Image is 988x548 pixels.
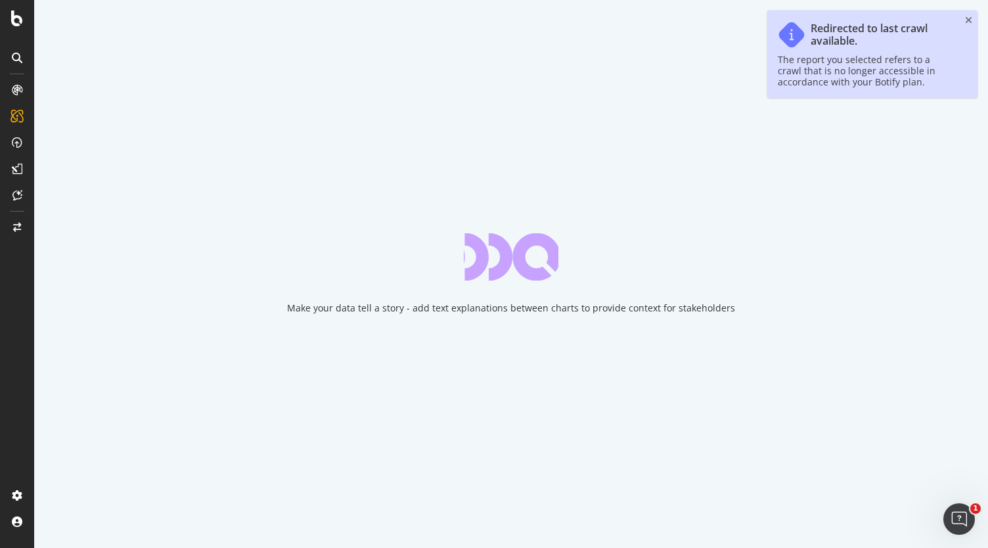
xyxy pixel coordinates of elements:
[811,22,954,47] div: Redirected to last crawl available.
[464,233,558,281] div: animation
[965,16,972,25] div: close toast
[943,503,975,535] iframe: Intercom live chat
[970,503,981,514] span: 1
[287,302,735,315] div: Make your data tell a story - add text explanations between charts to provide context for stakeho...
[778,54,954,87] div: The report you selected refers to a crawl that is no longer accessible in accordance with your Bo...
